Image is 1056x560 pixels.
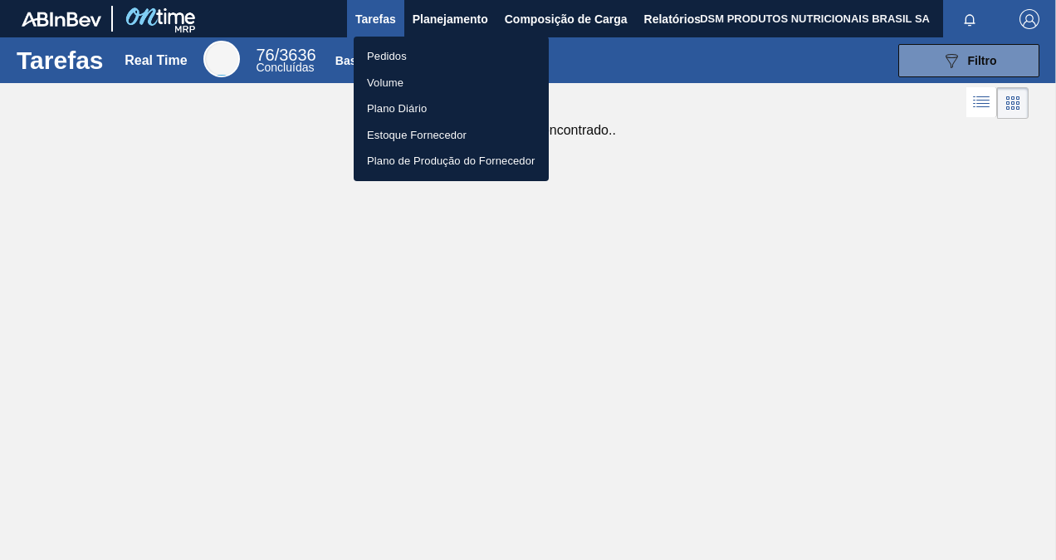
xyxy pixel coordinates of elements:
a: Plano Diário [354,96,549,122]
a: Volume [354,70,549,96]
a: Plano de Produção do Fornecedor [354,148,549,174]
a: Estoque Fornecedor [354,122,549,149]
a: Pedidos [354,43,549,70]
